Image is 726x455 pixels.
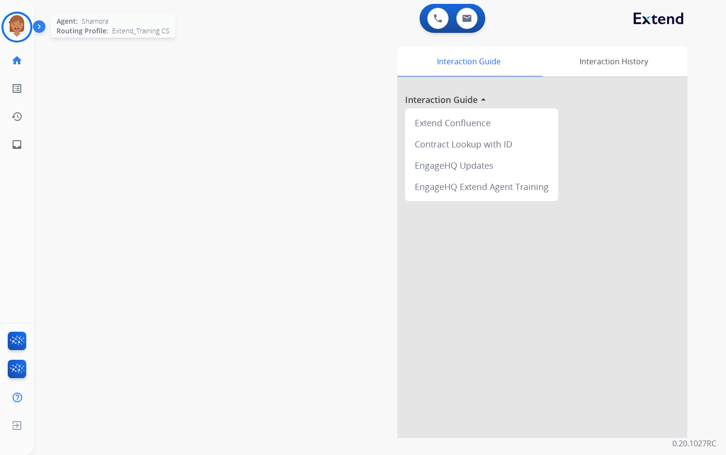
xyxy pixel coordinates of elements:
[11,111,23,122] mat-icon: history
[112,26,170,36] span: Extend_Training CS
[57,16,78,26] span: Agent:
[3,14,30,41] img: avatar
[409,176,554,197] div: EngageHQ Extend Agent Training
[409,133,554,155] div: Contract Lookup with ID
[409,155,554,176] div: EngageHQ Updates
[11,55,23,66] mat-icon: home
[11,139,23,150] mat-icon: inbox
[672,438,716,449] p: 0.20.1027RC
[57,26,108,36] span: Routing Profile:
[397,46,540,76] div: Interaction Guide
[11,83,23,94] mat-icon: list_alt
[409,112,554,133] div: Extend Confluence
[540,46,687,76] div: Interaction History
[82,16,108,26] span: Shamora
